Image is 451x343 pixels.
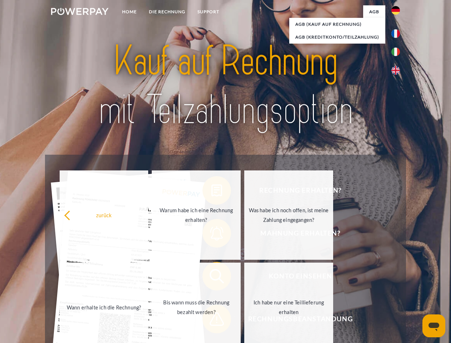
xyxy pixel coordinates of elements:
[64,210,144,220] div: zurück
[391,48,400,56] img: it
[289,31,385,44] a: AGB (Kreditkonto/Teilzahlung)
[244,170,333,260] a: Was habe ich noch offen, ist meine Zahlung eingegangen?
[191,5,225,18] a: SUPPORT
[249,205,329,225] div: Was habe ich noch offen, ist meine Zahlung eingegangen?
[363,5,385,18] a: agb
[116,5,143,18] a: Home
[391,66,400,75] img: en
[156,205,236,225] div: Warum habe ich eine Rechnung erhalten?
[64,302,144,312] div: Wann erhalte ich die Rechnung?
[289,18,385,31] a: AGB (Kauf auf Rechnung)
[143,5,191,18] a: DIE RECHNUNG
[422,314,445,337] iframe: Schaltfläche zum Öffnen des Messaging-Fensters
[249,298,329,317] div: Ich habe nur eine Teillieferung erhalten
[51,8,109,15] img: logo-powerpay-white.svg
[391,6,400,15] img: de
[68,34,383,137] img: title-powerpay_de.svg
[156,298,236,317] div: Bis wann muss die Rechnung bezahlt werden?
[391,29,400,38] img: fr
